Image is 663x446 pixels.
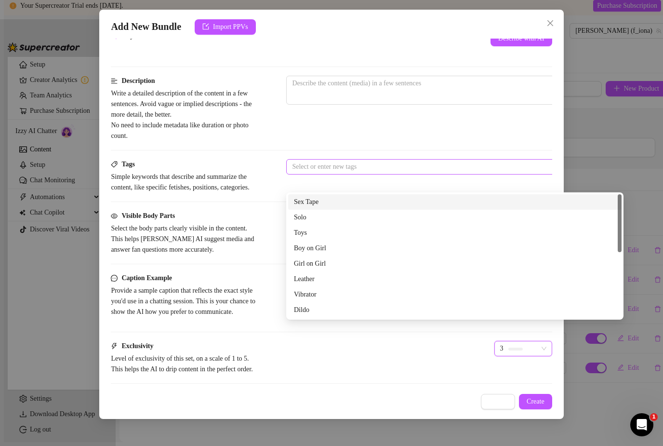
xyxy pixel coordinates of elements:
[519,394,552,409] button: Create
[111,287,255,315] span: Provide a sample caption that reflects the exact style you'd use in a chatting session. This is y...
[111,161,118,168] span: tag
[543,19,558,27] span: Close
[121,77,155,84] strong: Description
[121,212,175,219] strong: Visible Body Parts
[288,225,622,241] div: Toys
[121,274,172,282] strong: Caption Example
[489,398,507,405] span: Cancel
[288,287,622,302] div: Vibrator
[288,194,622,210] div: Sex Tape
[294,305,616,315] div: Dildo
[500,341,504,356] span: 3
[213,23,248,31] span: Import PPVs
[111,90,252,139] span: Write a detailed description of the content in a few sentences. Avoid vague or implied descriptio...
[294,258,616,269] div: Girl on Girl
[294,228,616,238] div: Toys
[121,161,135,168] strong: Tags
[650,413,658,421] span: 1
[288,256,622,271] div: Girl on Girl
[121,342,153,350] strong: Exclusivity
[294,212,616,223] div: Solo
[630,413,653,436] iframe: Intercom live chat
[111,173,249,191] span: Simple keywords that describe and summarize the content, like specific fetishes, positions, categ...
[288,210,622,225] div: Solo
[111,76,118,86] span: align-left
[294,289,616,300] div: Vibrator
[202,23,209,30] span: import
[294,243,616,254] div: Boy on Girl
[498,35,544,42] span: Describe with AI
[111,225,254,253] span: Select the body parts clearly visible in the content. This helps [PERSON_NAME] AI suggest media a...
[288,302,622,318] div: Dildo
[288,241,622,256] div: Boy on Girl
[491,31,552,46] button: Describe with AI
[111,355,252,373] span: Level of exclusivity of this set, on a scale of 1 to 5. This helps the AI to drip content in the ...
[481,394,515,409] button: Cancel
[195,19,256,35] button: Import PPVs
[111,273,118,284] span: message
[288,271,622,287] div: Leather
[111,341,118,351] span: thunderbolt
[527,398,544,405] span: Create
[294,274,616,284] div: Leather
[294,197,616,207] div: Sex Tape
[546,19,554,27] span: close
[543,15,558,31] button: Close
[111,19,181,35] span: Add New Bundle
[111,213,118,219] span: eye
